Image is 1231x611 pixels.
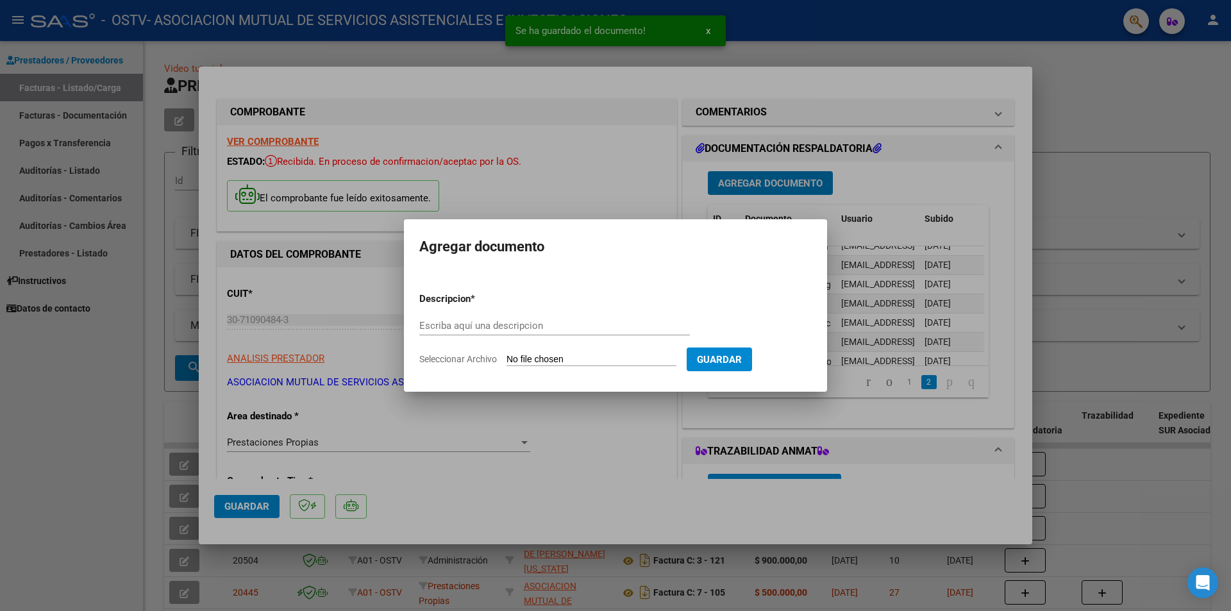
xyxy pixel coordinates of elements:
[419,235,812,259] h2: Agregar documento
[697,354,742,365] span: Guardar
[419,292,537,306] p: Descripcion
[419,354,497,364] span: Seleccionar Archivo
[1187,567,1218,598] div: Open Intercom Messenger
[687,347,752,371] button: Guardar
